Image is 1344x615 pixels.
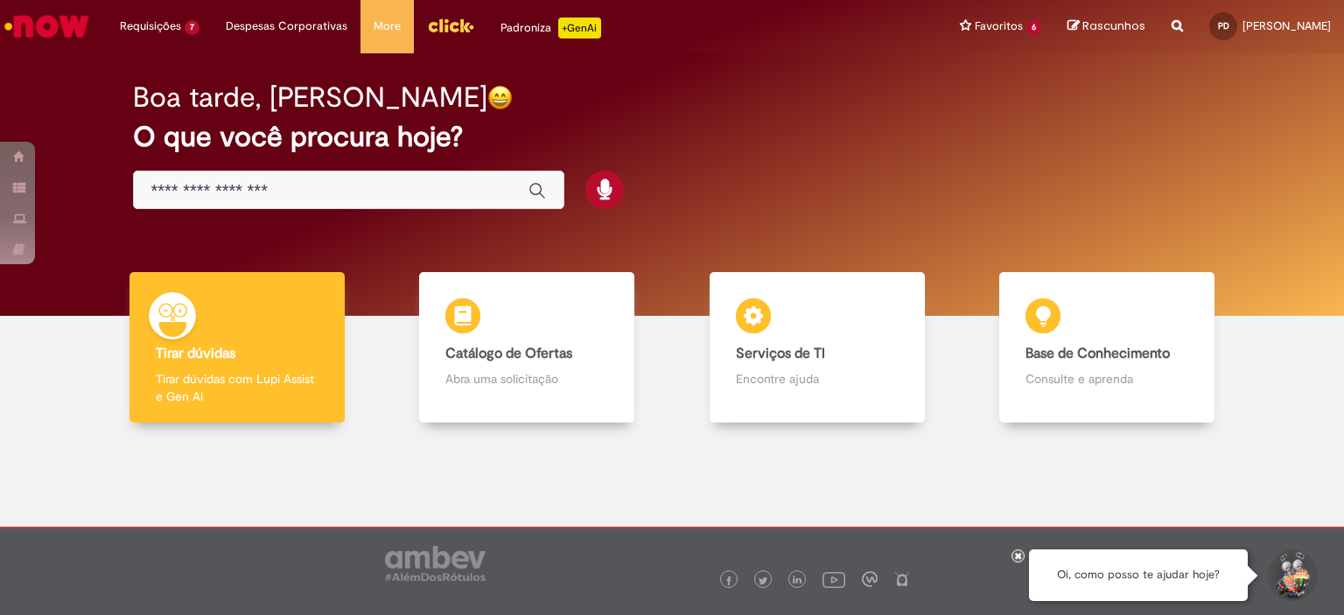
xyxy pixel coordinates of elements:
[558,17,601,38] p: +GenAi
[1025,370,1188,388] p: Consulte e aprenda
[975,17,1023,35] span: Favoritos
[445,370,608,388] p: Abra uma solicitação
[156,345,235,362] b: Tirar dúvidas
[487,85,513,110] img: happy-face.png
[1082,17,1145,34] span: Rascunhos
[736,345,825,362] b: Serviços de TI
[156,370,318,405] p: Tirar dúvidas com Lupi Assist e Gen Ai
[374,17,401,35] span: More
[894,571,910,587] img: logo_footer_naosei.png
[2,9,92,44] img: ServiceNow
[672,272,962,423] a: Serviços de TI Encontre ajuda
[1026,20,1041,35] span: 6
[185,20,199,35] span: 7
[736,370,899,388] p: Encontre ajuda
[133,122,1212,152] h2: O que você procura hoje?
[382,272,673,423] a: Catálogo de Ofertas Abra uma solicitação
[226,17,347,35] span: Despesas Corporativas
[793,576,801,586] img: logo_footer_linkedin.png
[92,272,382,423] a: Tirar dúvidas Tirar dúvidas com Lupi Assist e Gen Ai
[445,345,572,362] b: Catálogo de Ofertas
[724,577,733,585] img: logo_footer_facebook.png
[862,571,878,587] img: logo_footer_workplace.png
[427,12,474,38] img: click_logo_yellow_360x200.png
[120,17,181,35] span: Requisições
[1025,345,1170,362] b: Base de Conhecimento
[1265,549,1318,602] button: Iniciar Conversa de Suporte
[1242,18,1331,33] span: [PERSON_NAME]
[385,546,486,581] img: logo_footer_ambev_rotulo_gray.png
[759,577,767,585] img: logo_footer_twitter.png
[1029,549,1248,601] div: Oi, como posso te ajudar hoje?
[133,82,487,113] h2: Boa tarde, [PERSON_NAME]
[500,17,601,38] div: Padroniza
[1218,20,1229,31] span: PD
[962,272,1253,423] a: Base de Conhecimento Consulte e aprenda
[1067,18,1145,35] a: Rascunhos
[822,568,845,591] img: logo_footer_youtube.png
